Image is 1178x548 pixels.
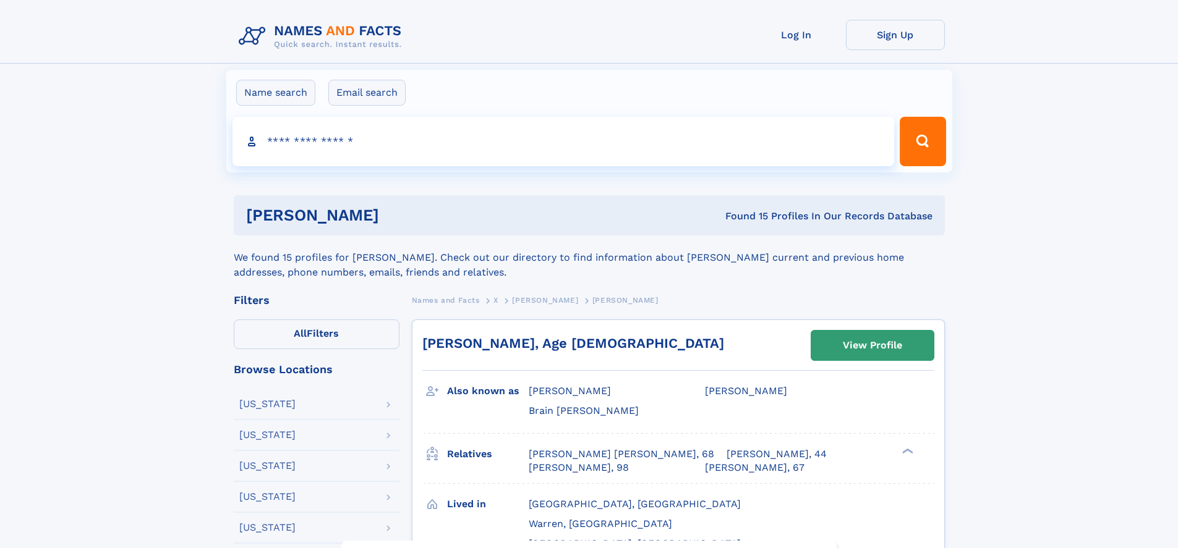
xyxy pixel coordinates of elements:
[246,208,552,223] h1: [PERSON_NAME]
[552,209,933,223] div: Found 15 Profiles In Our Records Database
[529,447,714,461] a: [PERSON_NAME] [PERSON_NAME], 68
[294,327,307,339] span: All
[529,518,672,529] span: Warren, [GEOGRAPHIC_DATA]
[899,447,914,455] div: ❯
[328,80,406,106] label: Email search
[239,523,296,533] div: [US_STATE]
[900,117,945,166] button: Search Button
[705,461,805,474] a: [PERSON_NAME], 67
[843,331,902,360] div: View Profile
[705,385,787,397] span: [PERSON_NAME]
[493,292,498,308] a: X
[239,430,296,440] div: [US_STATE]
[811,331,934,360] a: View Profile
[493,296,498,305] span: X
[529,498,741,510] span: [GEOGRAPHIC_DATA], [GEOGRAPHIC_DATA]
[239,461,296,471] div: [US_STATE]
[234,364,399,375] div: Browse Locations
[512,296,578,305] span: [PERSON_NAME]
[529,385,611,397] span: [PERSON_NAME]
[422,335,724,351] a: [PERSON_NAME], Age [DEMOGRAPHIC_DATA]
[234,295,399,306] div: Filters
[447,381,529,402] h3: Also known as
[412,292,480,308] a: Names and Facts
[846,20,945,50] a: Sign Up
[592,296,659,305] span: [PERSON_NAME]
[447,494,529,515] h3: Lived in
[239,492,296,502] div: [US_STATE]
[529,405,639,416] span: Brain [PERSON_NAME]
[727,447,827,461] a: [PERSON_NAME], 44
[239,399,296,409] div: [US_STATE]
[447,444,529,465] h3: Relatives
[234,20,412,53] img: Logo Names and Facts
[512,292,578,308] a: [PERSON_NAME]
[236,80,315,106] label: Name search
[234,319,399,349] label: Filters
[233,117,895,166] input: search input
[529,461,629,474] a: [PERSON_NAME], 98
[747,20,846,50] a: Log In
[234,235,945,280] div: We found 15 profiles for [PERSON_NAME]. Check out our directory to find information about [PERSON...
